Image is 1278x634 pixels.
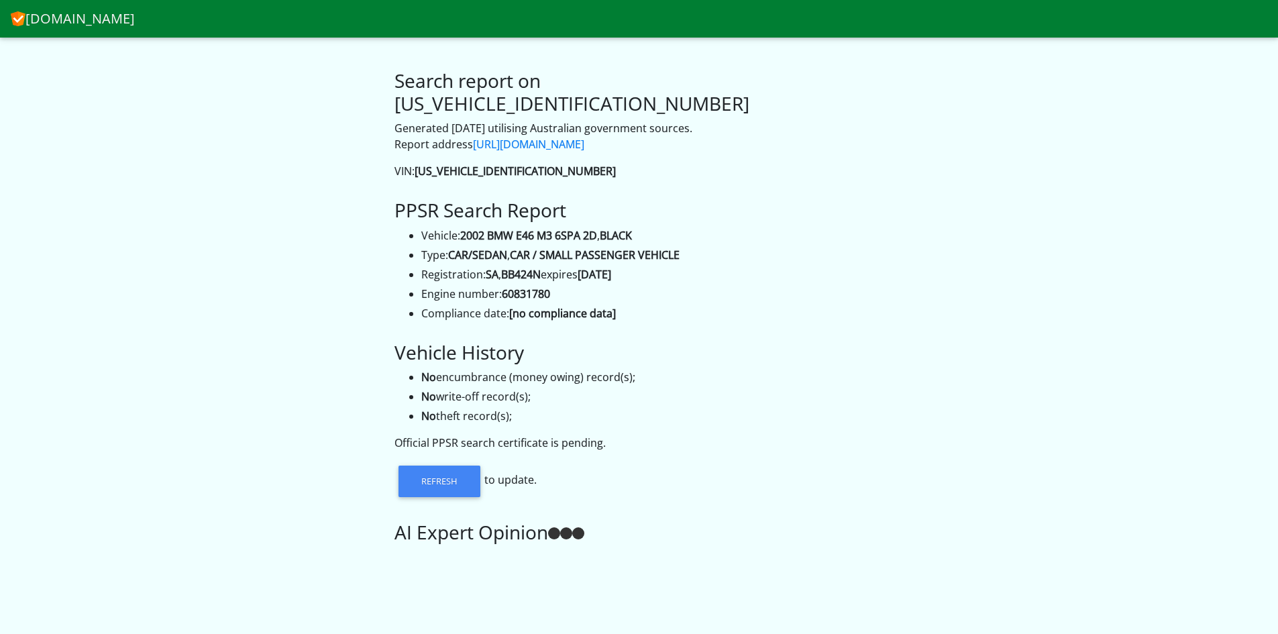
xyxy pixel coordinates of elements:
[11,5,135,32] a: [DOMAIN_NAME]
[394,120,884,152] p: Generated [DATE] utilising Australian government sources. Report address
[421,305,884,321] li: Compliance date:
[473,137,584,152] a: [URL][DOMAIN_NAME]
[394,163,884,179] p: VIN:
[509,306,616,321] strong: [no compliance data]
[11,9,25,26] img: CheckVIN.com.au logo
[578,267,611,282] strong: [DATE]
[394,521,884,544] h3: AI Expert Opinion
[600,228,632,243] strong: BLACK
[421,409,436,423] strong: No
[421,286,884,302] li: Engine number:
[421,266,884,282] li: Registration: , expires
[510,248,680,262] strong: CAR / SMALL PASSENGER VEHICLE
[415,164,616,178] strong: [US_VEHICLE_IDENTIFICATION_NUMBER]
[421,370,436,384] strong: No
[421,408,884,424] li: theft record(s);
[394,435,884,451] p: Official PPSR search certificate is pending.
[421,388,884,405] li: write-off record(s);
[421,369,884,385] li: encumbrance (money owing) record(s);
[448,248,507,262] strong: CAR/SEDAN
[460,228,597,243] strong: 2002 BMW E46 M3 6SPA 2D
[486,267,498,282] strong: SA
[501,267,541,282] strong: BB424N
[421,389,436,404] strong: No
[394,199,884,222] h3: PPSR Search Report
[394,462,884,500] p: to update.
[421,227,884,244] li: Vehicle: ,
[398,466,480,496] a: Refresh
[394,70,884,115] h3: Search report on [US_VEHICLE_IDENTIFICATION_NUMBER]
[421,247,884,263] li: Type: ,
[394,341,884,364] h3: Vehicle History
[502,286,550,301] strong: 60831780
